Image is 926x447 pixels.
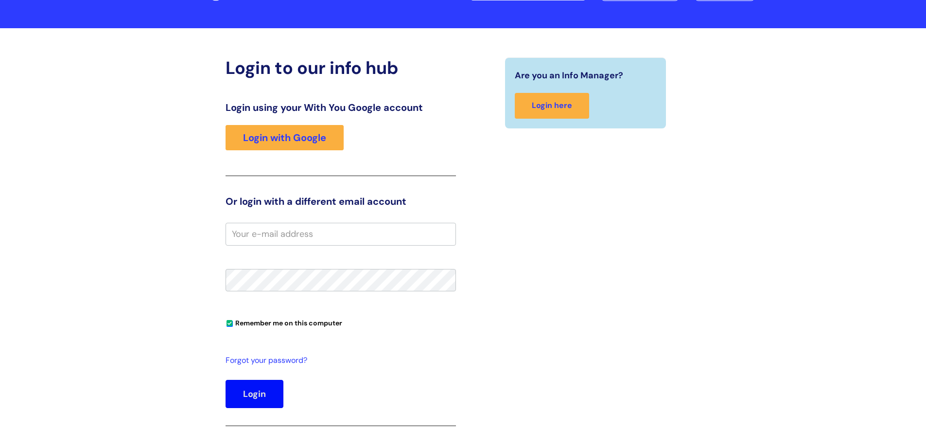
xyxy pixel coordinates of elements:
[226,125,344,150] a: Login with Google
[515,93,589,119] a: Login here
[226,102,456,113] h3: Login using your With You Google account
[226,57,456,78] h2: Login to our info hub
[226,317,342,327] label: Remember me on this computer
[227,321,233,327] input: Remember me on this computer
[226,380,283,408] button: Login
[226,354,451,368] a: Forgot your password?
[226,223,456,245] input: Your e-mail address
[226,196,456,207] h3: Or login with a different email account
[226,315,456,330] div: You can uncheck this option if you're logging in from a shared device
[515,68,623,83] span: Are you an Info Manager?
